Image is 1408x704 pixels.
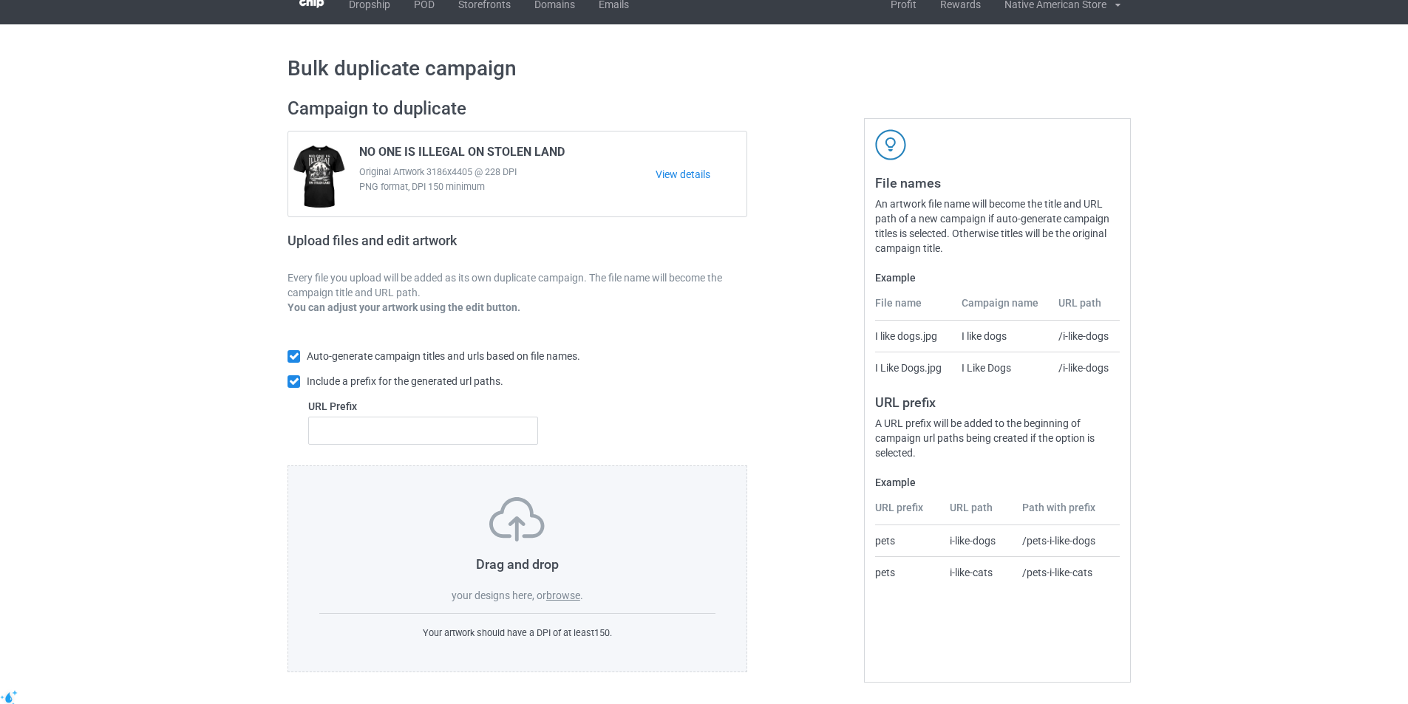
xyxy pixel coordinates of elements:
label: browse [546,589,580,601]
td: i-like-dogs [942,525,1015,556]
a: View details [656,167,746,182]
h1: Bulk duplicate campaign [288,55,1120,82]
td: I Like Dogs [953,352,1051,383]
td: /i-like-dogs [1050,321,1120,352]
td: I like dogs.jpg [875,321,953,352]
h3: File names [875,174,1120,191]
span: Auto-generate campaign titles and urls based on file names. [307,350,580,362]
td: /i-like-dogs [1050,352,1120,383]
th: File name [875,295,953,321]
h3: URL prefix [875,394,1120,411]
td: /pets-i-like-dogs [1014,525,1120,556]
h2: Upload files and edit artwork [288,233,563,260]
img: svg+xml;base64,PD94bWwgdmVyc2lvbj0iMS4wIiBlbmNvZGluZz0iVVRGLTgiPz4KPHN2ZyB3aWR0aD0iNzVweCIgaGVpZ2... [489,497,545,541]
td: I Like Dogs.jpg [875,352,953,383]
div: A URL prefix will be added to the beginning of campaign url paths being created if the option is ... [875,416,1120,460]
b: You can adjust your artwork using the edit button. [288,301,520,313]
td: I like dogs [953,321,1051,352]
p: Every file you upload will be added as its own duplicate campaign. The file name will become the ... [288,270,747,300]
h2: Campaign to duplicate [288,98,747,120]
span: NO ONE IS ILLEGAL ON STOLEN LAND [359,145,565,165]
span: Include a prefix for the generated url paths. [307,375,503,387]
label: URL Prefix [308,399,538,414]
span: Your artwork should have a DPI of at least 150 . [423,627,612,638]
td: /pets-i-like-cats [1014,556,1120,588]
span: your designs here, or [452,589,546,601]
td: i-like-cats [942,556,1015,588]
td: pets [875,525,942,556]
span: PNG format, DPI 150 minimum [359,180,656,194]
span: . [580,589,583,601]
td: pets [875,556,942,588]
img: svg+xml;base64,PD94bWwgdmVyc2lvbj0iMS4wIiBlbmNvZGluZz0iVVRGLTgiPz4KPHN2ZyB3aWR0aD0iNDJweCIgaGVpZ2... [875,129,906,160]
label: Example [875,270,1120,285]
label: Example [875,475,1120,490]
th: URL prefix [875,500,942,525]
th: URL path [942,500,1015,525]
h3: Drag and drop [319,556,715,573]
span: Original Artwork 3186x4405 @ 228 DPI [359,165,656,180]
th: Campaign name [953,295,1051,321]
div: An artwork file name will become the title and URL path of a new campaign if auto-generate campai... [875,196,1120,256]
th: Path with prefix [1014,500,1120,525]
th: URL path [1050,295,1120,321]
